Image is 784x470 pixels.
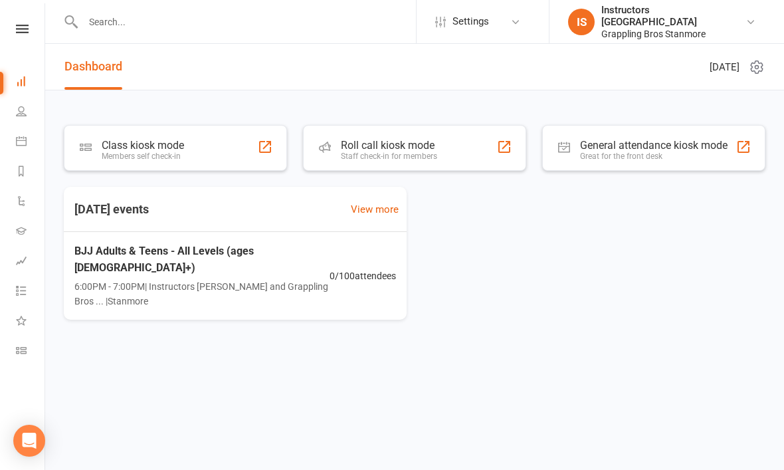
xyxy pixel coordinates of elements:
[351,201,399,217] a: View more
[452,7,489,37] span: Settings
[341,152,437,161] div: Staff check-in for members
[580,152,728,161] div: Great for the front desk
[16,247,46,277] a: Assessments
[330,269,396,283] span: 0 / 100 attendees
[64,197,159,221] h3: [DATE] events
[74,279,330,309] span: 6:00PM - 7:00PM | Instructors [PERSON_NAME] and Grappling Bros ... | Stanmore
[710,59,739,75] span: [DATE]
[16,128,46,158] a: Calendar
[580,139,728,152] div: General attendance kiosk mode
[16,98,46,128] a: People
[102,139,184,152] div: Class kiosk mode
[16,68,46,98] a: Dashboard
[16,307,46,337] a: What's New
[74,243,330,277] span: BJJ Adults & Teens - All Levels (ages [DEMOGRAPHIC_DATA]+)
[601,28,745,40] div: Grappling Bros Stanmore
[601,4,745,28] div: Instructors [GEOGRAPHIC_DATA]
[102,152,184,161] div: Members self check-in
[64,44,122,90] a: Dashboard
[79,13,416,31] input: Search...
[16,158,46,187] a: Reports
[568,9,595,35] div: IS
[16,337,46,367] a: Class kiosk mode
[13,425,45,457] div: Open Intercom Messenger
[341,139,437,152] div: Roll call kiosk mode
